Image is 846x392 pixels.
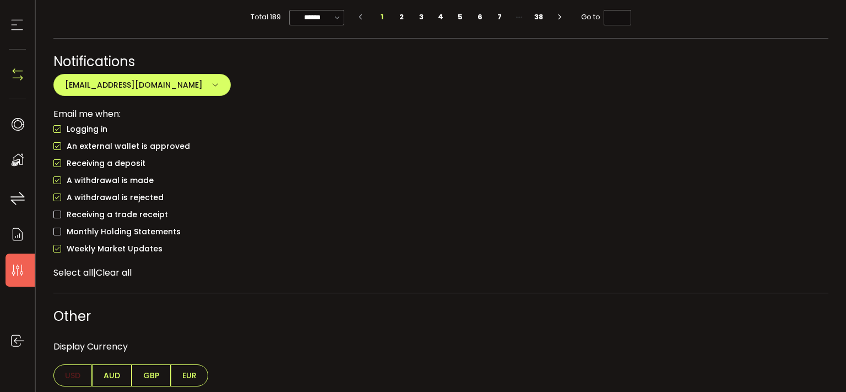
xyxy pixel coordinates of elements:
[92,364,132,386] span: AUD
[53,107,828,121] div: Email me when:
[61,192,164,203] span: A withdrawal is rejected
[470,9,490,25] li: 6
[53,307,828,326] div: Other
[53,74,231,96] button: [EMAIL_ADDRESS][DOMAIN_NAME]
[61,227,181,237] span: Monthly Holding Statements
[411,9,431,25] li: 3
[65,79,203,90] span: [EMAIL_ADDRESS][DOMAIN_NAME]
[431,9,451,25] li: 4
[61,244,162,254] span: Weekly Market Updates
[251,9,281,25] span: Total 189
[53,266,828,280] div: |
[392,9,411,25] li: 2
[96,266,132,279] span: Clear all
[53,52,828,71] div: Notifications
[61,158,145,169] span: Receiving a deposit
[53,364,92,386] span: USD
[61,175,154,186] span: A withdrawal is made
[132,364,171,386] span: GBP
[529,9,549,25] li: 38
[171,364,208,386] span: EUR
[581,9,631,25] span: Go to
[791,339,846,392] iframe: Chat Widget
[53,266,93,279] span: Select all
[61,210,168,220] span: Receiving a trade receipt
[53,329,828,364] div: Display Currency
[61,124,107,135] span: Logging in
[490,9,509,25] li: 7
[372,9,392,25] li: 1
[53,121,828,257] div: checkbox-group
[61,141,190,152] span: An external wallet is approved
[9,66,26,83] img: N4P5cjLOiQAAAABJRU5ErkJggg==
[451,9,470,25] li: 5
